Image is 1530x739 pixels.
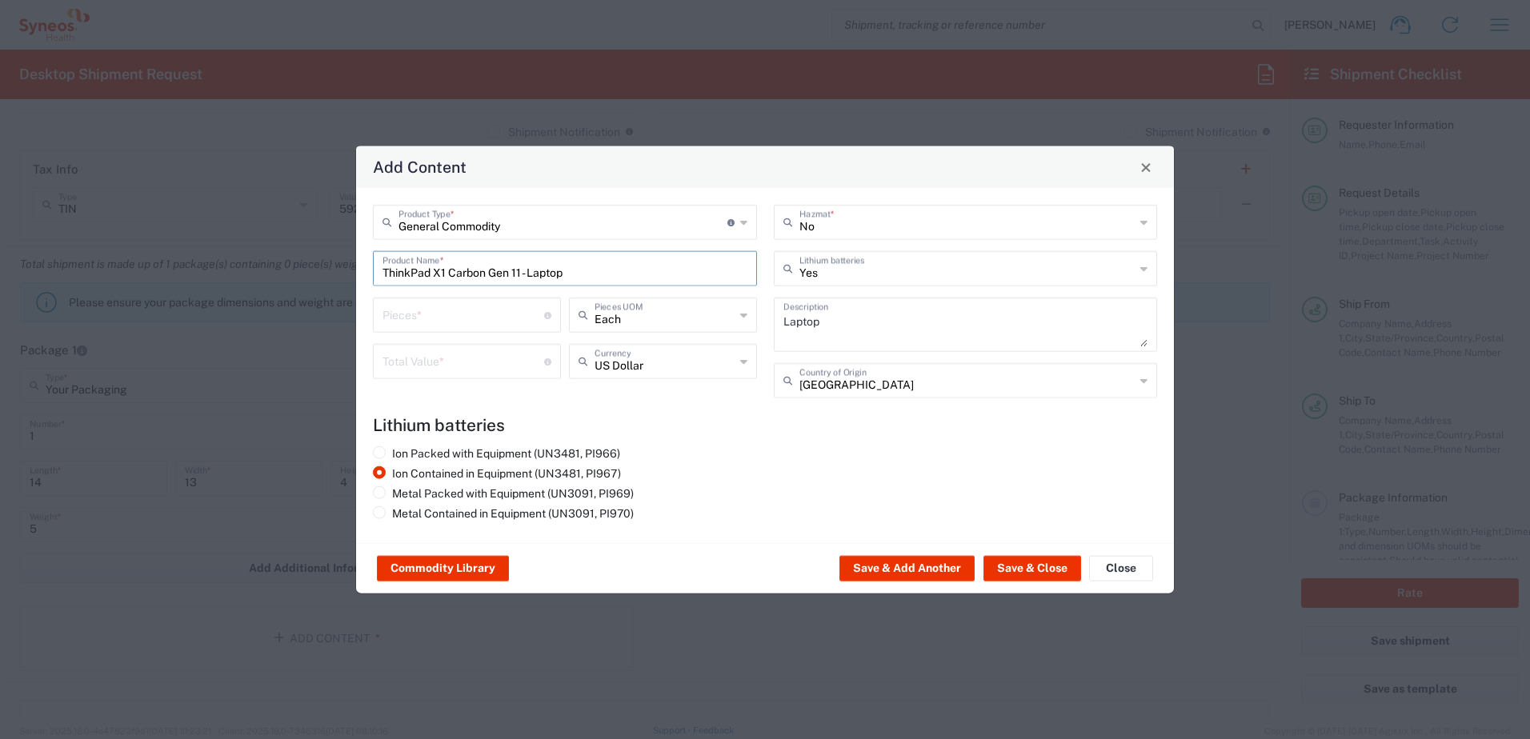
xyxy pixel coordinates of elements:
[373,506,634,521] label: Metal Contained in Equipment (UN3091, PI970)
[839,556,975,581] button: Save & Add Another
[373,446,620,461] label: Ion Packed with Equipment (UN3481, PI966)
[373,466,621,481] label: Ion Contained in Equipment (UN3481, PI967)
[373,155,467,178] h4: Add Content
[377,556,509,581] button: Commodity Library
[373,415,1157,435] h4: Lithium batteries
[373,486,634,501] label: Metal Packed with Equipment (UN3091, PI969)
[983,556,1081,581] button: Save & Close
[1089,556,1153,581] button: Close
[1135,156,1157,178] button: Close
